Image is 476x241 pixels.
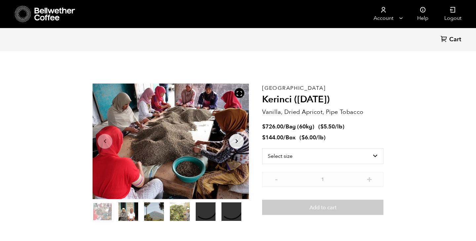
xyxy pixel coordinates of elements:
span: $ [301,134,305,141]
span: ( ) [299,134,326,141]
span: /lb [335,123,342,130]
span: $ [262,123,265,130]
bdi: 6.00 [301,134,316,141]
button: - [272,175,280,182]
span: Bag (60kg) [286,123,314,130]
video: Your browser does not support the video tag. [196,202,216,221]
span: /lb [316,134,324,141]
span: $ [262,134,265,141]
p: Vanilla, Dried Apricot, Pipe Tobacco [262,108,383,117]
span: Box [286,134,296,141]
h2: Kerinci ([DATE]) [262,94,383,105]
button: + [365,175,374,182]
video: Your browser does not support the video tag. [221,202,241,221]
bdi: 5.50 [320,123,335,130]
button: Add to cart [262,200,383,215]
span: Cart [449,36,461,44]
span: ( ) [318,123,344,130]
span: / [283,123,286,130]
span: $ [320,123,324,130]
bdi: 726.00 [262,123,283,130]
bdi: 144.00 [262,134,283,141]
a: Cart [441,35,463,44]
span: / [283,134,286,141]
